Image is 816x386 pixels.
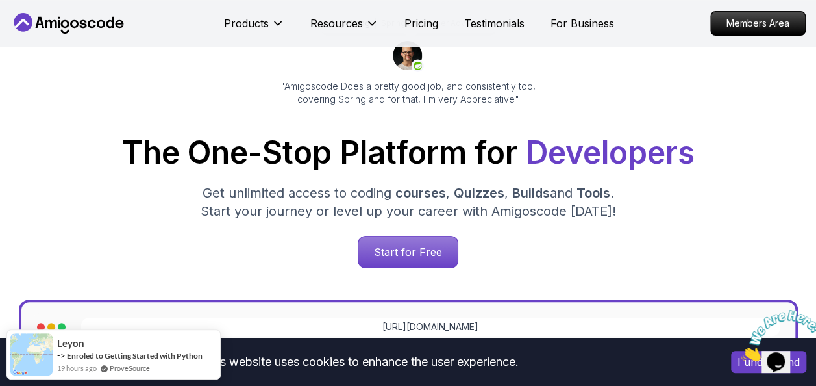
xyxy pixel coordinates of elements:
[550,16,614,31] a: For Business
[57,338,84,349] span: leyon
[525,133,695,172] span: Developers
[10,137,806,168] h1: The One-Stop Platform for
[393,41,424,72] img: josh long
[10,333,53,376] img: provesource social proof notification image
[576,185,610,201] span: Tools
[310,16,378,42] button: Resources
[710,11,806,36] a: Members Area
[731,351,806,373] button: Accept cookies
[382,320,478,333] a: [URL][DOMAIN_NAME]
[404,16,438,31] a: Pricing
[512,185,550,201] span: Builds
[711,12,805,35] p: Members Area
[454,185,504,201] span: Quizzes
[57,350,66,361] span: ->
[67,351,203,361] a: Enroled to Getting Started with Python
[57,363,97,374] span: 19 hours ago
[224,16,284,42] button: Products
[190,184,626,220] p: Get unlimited access to coding , , and . Start your journey or level up your career with Amigosco...
[736,305,816,367] iframe: chat widget
[10,348,711,376] div: This website uses cookies to enhance the user experience.
[224,16,269,31] p: Products
[110,364,150,372] a: ProveSource
[358,236,458,268] a: Start for Free
[5,5,86,57] img: Chat attention grabber
[395,185,446,201] span: courses
[263,80,554,106] p: "Amigoscode Does a pretty good job, and consistently too, covering Spring and for that, I'm very ...
[464,16,525,31] a: Testimonials
[310,16,363,31] p: Resources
